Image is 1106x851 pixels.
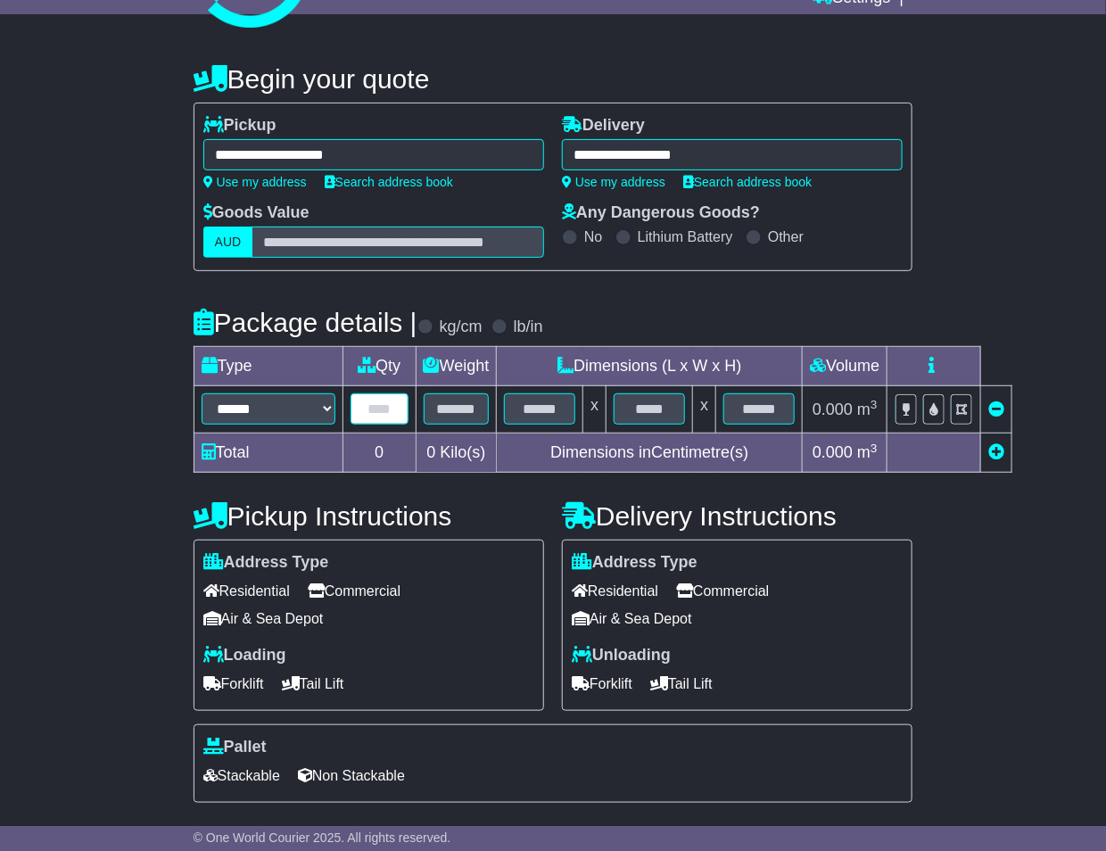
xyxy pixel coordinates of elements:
[343,434,416,473] td: 0
[857,401,878,418] span: m
[676,577,769,605] span: Commercial
[343,347,416,386] td: Qty
[497,347,803,386] td: Dimensions (L x W x H)
[813,443,853,461] span: 0.000
[693,386,716,434] td: x
[583,386,607,434] td: x
[298,762,405,789] span: Non Stackable
[194,501,544,531] h4: Pickup Instructions
[572,553,697,573] label: Address Type
[194,64,913,94] h4: Begin your quote
[203,227,253,258] label: AUD
[768,228,804,245] label: Other
[572,670,632,698] span: Forklift
[440,318,483,337] label: kg/cm
[203,175,307,189] a: Use my address
[857,443,878,461] span: m
[308,577,400,605] span: Commercial
[203,577,290,605] span: Residential
[203,116,276,136] label: Pickup
[562,175,665,189] a: Use my address
[427,443,436,461] span: 0
[638,228,733,245] label: Lithium Battery
[514,318,543,337] label: lb/in
[194,347,343,386] td: Type
[988,401,1004,418] a: Remove this item
[572,577,658,605] span: Residential
[562,203,760,223] label: Any Dangerous Goods?
[562,501,912,531] h4: Delivery Instructions
[562,116,645,136] label: Delivery
[325,175,453,189] a: Search address book
[194,830,451,845] span: © One World Courier 2025. All rights reserved.
[203,553,329,573] label: Address Type
[803,347,887,386] td: Volume
[988,443,1004,461] a: Add new item
[194,308,417,337] h4: Package details |
[203,670,264,698] span: Forklift
[584,228,602,245] label: No
[203,605,324,632] span: Air & Sea Depot
[203,646,286,665] label: Loading
[194,434,343,473] td: Total
[416,347,497,386] td: Weight
[572,605,692,632] span: Air & Sea Depot
[650,670,713,698] span: Tail Lift
[683,175,812,189] a: Search address book
[416,434,497,473] td: Kilo(s)
[813,401,853,418] span: 0.000
[572,646,671,665] label: Unloading
[203,738,267,757] label: Pallet
[203,203,310,223] label: Goods Value
[871,398,878,411] sup: 3
[871,442,878,455] sup: 3
[282,670,344,698] span: Tail Lift
[203,762,280,789] span: Stackable
[497,434,803,473] td: Dimensions in Centimetre(s)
